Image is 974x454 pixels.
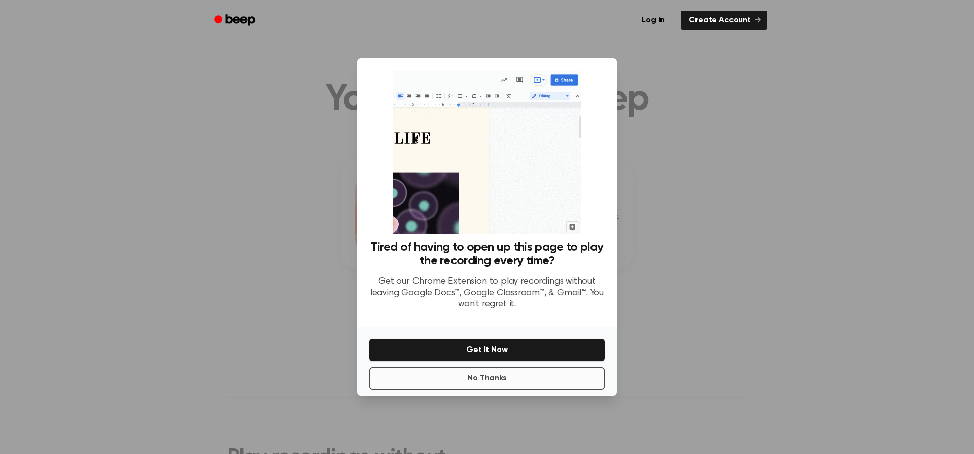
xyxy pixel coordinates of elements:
button: Get It Now [369,339,605,361]
a: Create Account [681,11,767,30]
p: Get our Chrome Extension to play recordings without leaving Google Docs™, Google Classroom™, & Gm... [369,276,605,310]
a: Beep [207,11,264,30]
a: Log in [632,9,675,32]
img: Beep extension in action [393,71,581,234]
button: No Thanks [369,367,605,390]
h3: Tired of having to open up this page to play the recording every time? [369,240,605,268]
